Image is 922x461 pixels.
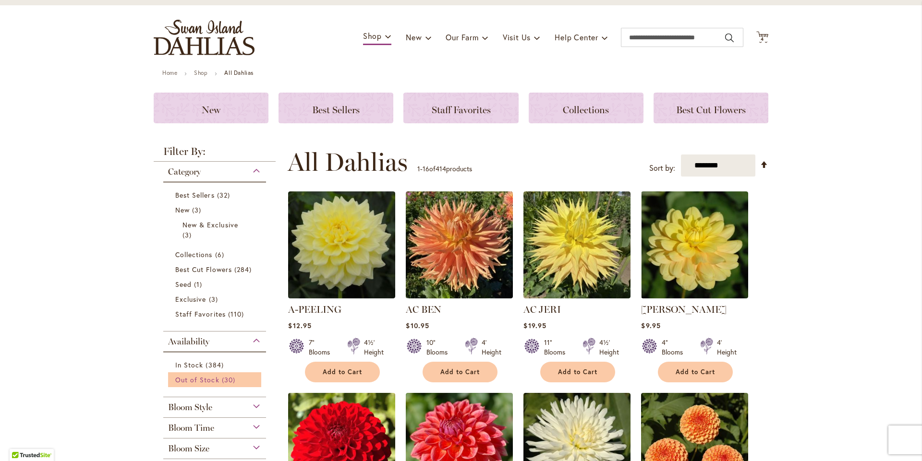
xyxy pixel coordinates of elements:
[406,32,422,42] span: New
[558,368,597,376] span: Add to Cart
[426,338,453,357] div: 10" Blooms
[175,249,256,260] a: Collections
[182,220,249,240] a: New &amp; Exclusive
[279,93,393,123] a: Best Sellers
[175,309,226,319] span: Staff Favorites
[363,31,382,41] span: Shop
[175,375,219,384] span: Out of Stock
[406,291,513,300] a: AC BEN
[175,250,213,259] span: Collections
[175,265,232,274] span: Best Cut Flowers
[641,191,748,298] img: AHOY MATEY
[182,230,194,240] span: 3
[288,148,408,177] span: All Dahlias
[482,338,501,357] div: 4' Height
[403,93,518,123] a: Staff Favorites
[658,362,733,382] button: Add to Cart
[446,32,478,42] span: Our Farm
[641,304,727,315] a: [PERSON_NAME]
[599,338,619,357] div: 4½' Height
[440,368,480,376] span: Add to Cart
[676,104,746,116] span: Best Cut Flowers
[168,443,209,454] span: Bloom Size
[761,36,764,42] span: 4
[175,279,256,289] a: Seed
[168,336,209,347] span: Availability
[544,338,571,357] div: 11" Blooms
[206,360,226,370] span: 384
[676,368,715,376] span: Add to Cart
[194,279,205,289] span: 1
[175,309,256,319] a: Staff Favorites
[209,294,220,304] span: 3
[503,32,531,42] span: Visit Us
[168,402,212,413] span: Bloom Style
[234,264,254,274] span: 284
[717,338,737,357] div: 4' Height
[182,220,238,229] span: New & Exclusive
[175,294,256,304] a: Exclusive
[175,375,256,385] a: Out of Stock 30
[555,32,598,42] span: Help Center
[423,362,497,382] button: Add to Cart
[323,368,362,376] span: Add to Cart
[154,93,268,123] a: New
[162,69,177,76] a: Home
[523,304,561,315] a: AC JERI
[7,427,34,454] iframe: Launch Accessibility Center
[175,280,192,289] span: Seed
[288,291,395,300] a: A-Peeling
[175,205,190,214] span: New
[406,321,429,330] span: $10.95
[432,104,491,116] span: Staff Favorites
[529,93,643,123] a: Collections
[641,291,748,300] a: AHOY MATEY
[523,291,631,300] a: AC Jeri
[288,321,311,330] span: $12.95
[312,104,360,116] span: Best Sellers
[523,191,631,298] img: AC Jeri
[406,191,513,298] img: AC BEN
[175,360,203,369] span: In Stock
[175,360,256,370] a: In Stock 384
[417,164,420,173] span: 1
[364,338,384,357] div: 4½' Height
[175,295,206,304] span: Exclusive
[217,190,232,200] span: 32
[288,191,395,298] img: A-Peeling
[662,338,689,357] div: 4" Blooms
[423,164,429,173] span: 16
[436,164,446,173] span: 414
[224,69,254,76] strong: All Dahlias
[192,205,204,215] span: 3
[228,309,246,319] span: 110
[202,104,220,116] span: New
[215,249,227,260] span: 6
[222,375,238,385] span: 30
[154,146,276,162] strong: Filter By:
[523,321,546,330] span: $19.95
[194,69,207,76] a: Shop
[168,166,201,177] span: Category
[175,190,215,200] span: Best Sellers
[563,104,609,116] span: Collections
[540,362,615,382] button: Add to Cart
[309,338,336,357] div: 7" Blooms
[756,31,768,44] button: 4
[168,423,214,433] span: Bloom Time
[406,304,441,315] a: AC BEN
[654,93,768,123] a: Best Cut Flowers
[417,161,472,177] p: - of products
[175,264,256,274] a: Best Cut Flowers
[288,304,341,315] a: A-PEELING
[305,362,380,382] button: Add to Cart
[175,190,256,200] a: Best Sellers
[175,205,256,215] a: New
[641,321,660,330] span: $9.95
[649,159,675,177] label: Sort by:
[154,20,255,55] a: store logo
